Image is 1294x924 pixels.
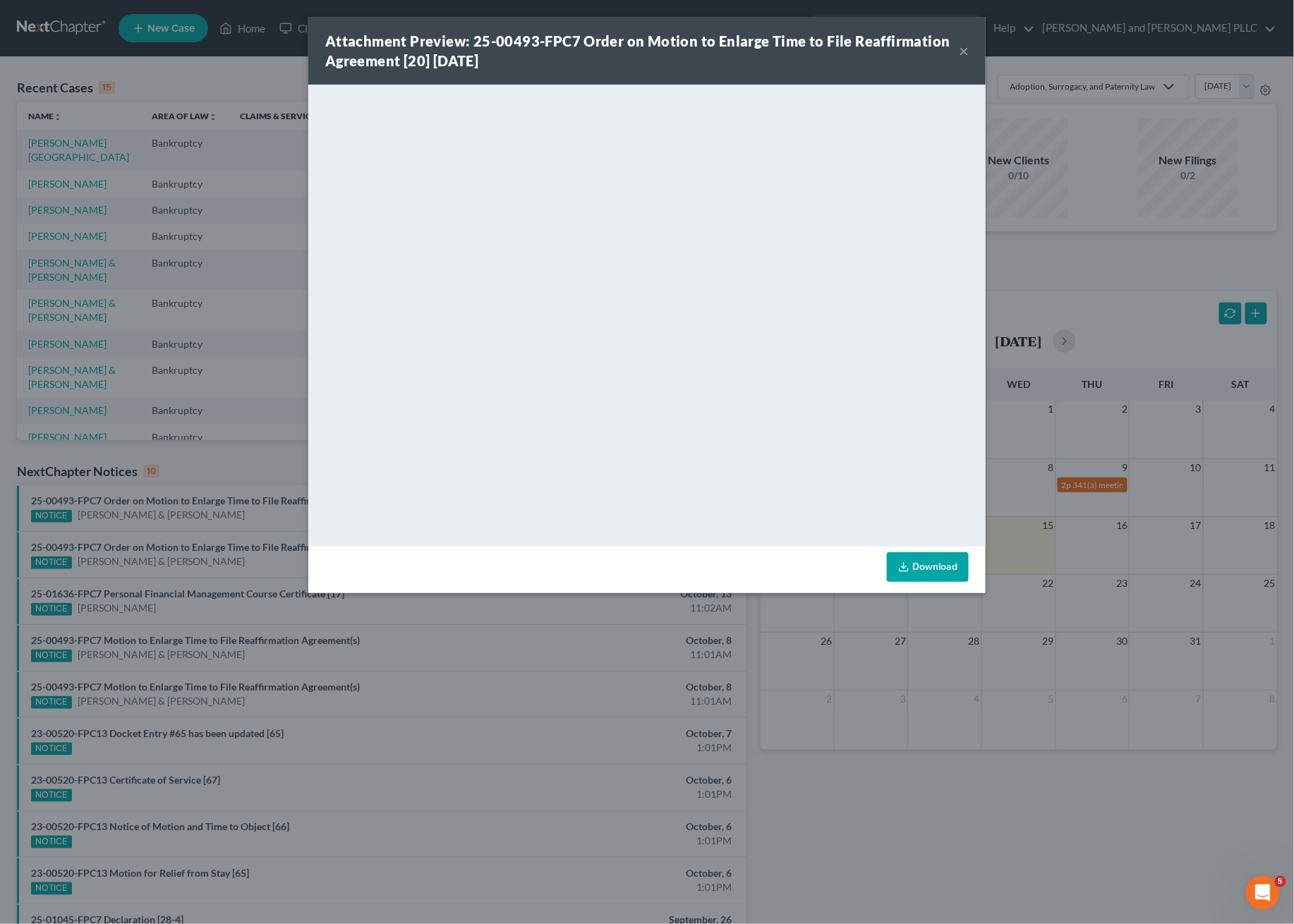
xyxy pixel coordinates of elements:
iframe: <object ng-attr-data='[URL][DOMAIN_NAME]' type='application/pdf' width='100%' height='650px'></ob... [308,85,986,543]
iframe: Intercom live chat [1246,876,1280,910]
a: Download [887,552,969,582]
span: 5 [1275,876,1286,887]
button: × [959,42,969,59]
strong: Attachment Preview: 25-00493-FPC7 Order on Motion to Enlarge Time to File Reaffirmation Agreement... [325,32,950,69]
